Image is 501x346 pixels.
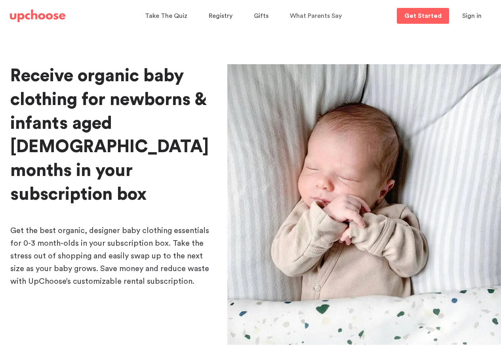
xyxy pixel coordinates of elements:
[254,8,271,24] a: Gifts
[290,13,342,19] span: What Parents Say
[10,10,65,22] img: UpChoose
[145,8,190,24] a: Take The Quiz
[254,13,269,19] span: Gifts
[10,227,209,285] span: Get the best organic, designer baby clothing essentials for 0-3 month-olds in your subscription b...
[10,64,215,206] h1: Receive organic baby clothing for newborns & infants aged [DEMOGRAPHIC_DATA] months in your subsc...
[404,13,442,19] p: Get Started
[145,13,187,19] span: Take The Quiz
[209,8,235,24] a: Registry
[10,8,65,24] a: UpChoose
[452,8,491,24] button: Sign in
[397,8,449,24] a: Get Started
[290,8,344,24] a: What Parents Say
[462,13,482,19] span: Sign in
[209,13,232,19] span: Registry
